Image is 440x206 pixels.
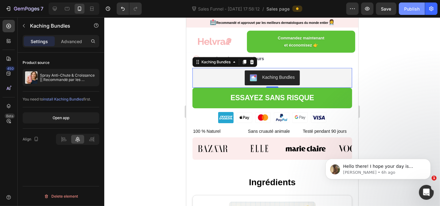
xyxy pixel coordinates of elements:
[404,6,420,12] div: Publish
[399,2,425,15] button: Publish
[41,5,43,12] p: 7
[23,191,99,201] button: Delete element
[23,96,99,102] div: You need to first.
[44,193,78,200] div: Delete element
[5,114,15,119] div: Beta
[117,2,142,15] div: Undo/Redo
[6,66,15,71] div: 450
[197,6,261,12] span: Sales Funnel - [DATE] 17:58:12
[25,71,37,84] img: product feature img
[419,185,434,200] iframe: Intercom live chat
[23,135,40,144] div: Align
[23,112,99,123] button: Open app
[186,17,358,206] iframe: Design area
[61,38,82,45] p: Advanced
[53,115,69,121] div: Open app
[267,6,290,12] span: Sales page
[43,97,83,101] span: install Kaching Bundles
[2,2,46,15] button: 7
[40,73,97,82] p: Spray Anti-Chute & Croissance || Recommandé par les dermatologues
[30,22,83,29] p: Kaching Bundles
[263,6,264,12] span: /
[31,38,48,45] p: Settings
[432,176,437,181] span: 1
[376,2,396,15] button: Save
[6,159,166,172] h2: Ingrédients
[381,6,391,11] span: Save
[146,124,186,139] img: gempages_575524585596781507-8675aa3d-34ff-4eea-b13e-cc3f6207fa8f.svg
[316,146,440,189] iframe: Intercom notifications message
[23,60,50,65] div: Product source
